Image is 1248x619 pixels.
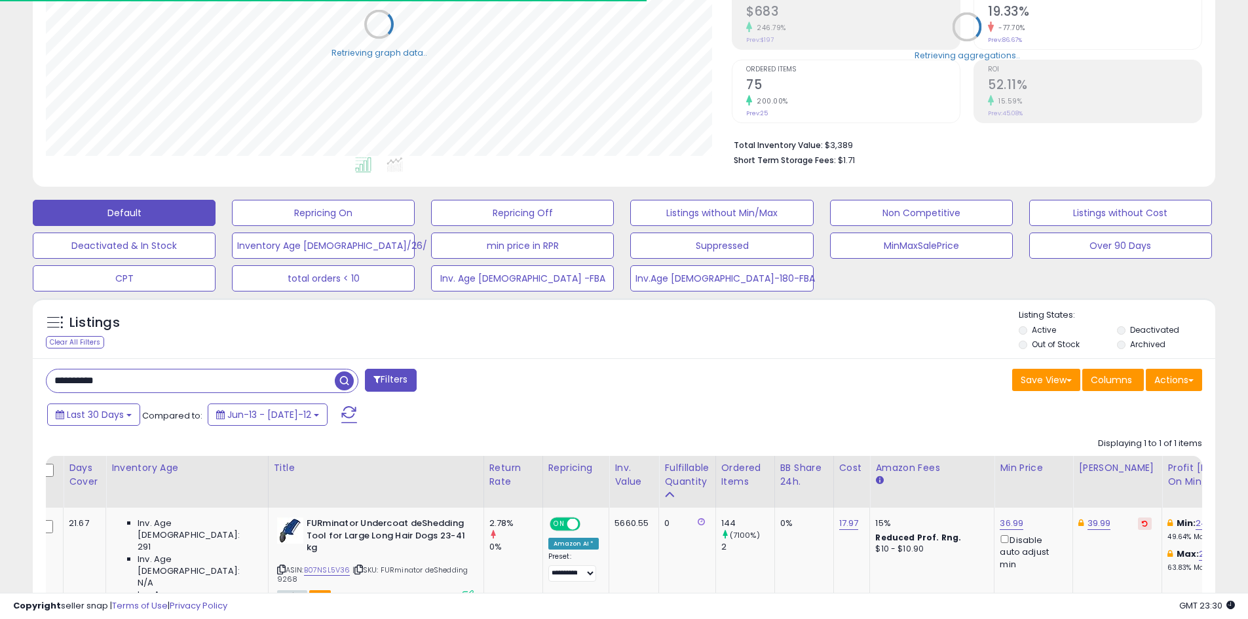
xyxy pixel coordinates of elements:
[1032,339,1080,350] label: Out of Stock
[578,519,599,530] span: OFF
[309,590,331,601] span: FBA
[875,517,984,529] div: 15%
[232,233,415,259] button: Inventory Age [DEMOGRAPHIC_DATA]/26/
[830,233,1013,259] button: MinMaxSalePrice
[1196,517,1215,530] a: 24.11
[1091,373,1132,386] span: Columns
[277,590,307,601] span: All listings currently available for purchase on Amazon
[331,47,427,58] div: Retrieving graph data..
[839,461,865,475] div: Cost
[721,517,774,529] div: 144
[664,461,709,489] div: Fulfillable Quantity
[875,532,961,543] b: Reduced Prof. Rng.
[1012,369,1080,391] button: Save View
[138,517,257,541] span: Inv. Age [DEMOGRAPHIC_DATA]:
[307,517,466,557] b: FURminator Undercoat deShedding Tool for Large Long Hair Dogs 23-41 kg
[1000,533,1063,571] div: Disable auto adjust min
[46,336,104,348] div: Clear All Filters
[33,233,216,259] button: Deactivated & In Stock
[232,265,415,291] button: total orders < 10
[1098,438,1202,450] div: Displaying 1 to 1 of 1 items
[630,233,813,259] button: Suppressed
[1146,369,1202,391] button: Actions
[1000,517,1023,530] a: 36.99
[551,519,567,530] span: ON
[875,461,989,475] div: Amazon Fees
[1177,517,1196,529] b: Min:
[365,369,416,392] button: Filters
[138,577,153,589] span: N/A
[111,461,262,475] div: Inventory Age
[1130,324,1179,335] label: Deactivated
[277,565,468,584] span: | SKU: FURminator deShedding 9268
[730,530,760,540] small: (7100%)
[67,408,124,421] span: Last 30 Days
[33,200,216,226] button: Default
[112,599,168,612] a: Terms of Use
[489,517,542,529] div: 2.78%
[170,599,227,612] a: Privacy Policy
[69,517,96,529] div: 21.67
[548,538,599,550] div: Amazon AI *
[839,517,859,530] a: 17.97
[1032,324,1056,335] label: Active
[69,314,120,332] h5: Listings
[1078,461,1156,475] div: [PERSON_NAME]
[615,461,653,489] div: Inv. value
[915,49,1020,61] div: Retrieving aggregations..
[232,200,415,226] button: Repricing On
[1130,339,1165,350] label: Archived
[13,600,227,612] div: seller snap | |
[13,599,61,612] strong: Copyright
[721,461,769,489] div: Ordered Items
[721,541,774,553] div: 2
[277,517,303,544] img: 31njepVkF6L._SL40_.jpg
[277,517,474,600] div: ASIN:
[780,517,823,529] div: 0%
[69,461,100,489] div: Days Cover
[227,408,311,421] span: Jun-13 - [DATE]-12
[830,200,1013,226] button: Non Competitive
[274,461,478,475] div: Title
[431,200,614,226] button: Repricing Off
[1029,200,1212,226] button: Listings without Cost
[664,517,705,529] div: 0
[431,265,614,291] button: Inv. Age [DEMOGRAPHIC_DATA] -FBA
[875,544,984,555] div: $10 - $10.90
[1000,461,1067,475] div: Min Price
[875,475,883,487] small: Amazon Fees.
[47,403,140,426] button: Last 30 Days
[1177,548,1200,560] b: Max:
[138,553,257,577] span: Inv. Age [DEMOGRAPHIC_DATA]:
[1029,233,1212,259] button: Over 90 Days
[489,461,537,489] div: Return Rate
[489,541,542,553] div: 0%
[548,552,599,582] div: Preset:
[630,265,813,291] button: Inv.Age [DEMOGRAPHIC_DATA]-180-FBA
[138,541,151,553] span: 291
[615,517,649,529] div: 5660.55
[304,565,350,576] a: B07NSL5V36
[208,403,328,426] button: Jun-13 - [DATE]-12
[1087,517,1111,530] a: 39.99
[431,233,614,259] button: min price in RPR
[138,589,257,612] span: Inv. Age [DEMOGRAPHIC_DATA]:
[33,265,216,291] button: CPT
[1179,599,1235,612] span: 2025-08-12 23:30 GMT
[1199,548,1222,561] a: 28.68
[630,200,813,226] button: Listings without Min/Max
[1082,369,1144,391] button: Columns
[142,409,202,422] span: Compared to:
[548,461,604,475] div: Repricing
[780,461,828,489] div: BB Share 24h.
[1019,309,1215,322] p: Listing States:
